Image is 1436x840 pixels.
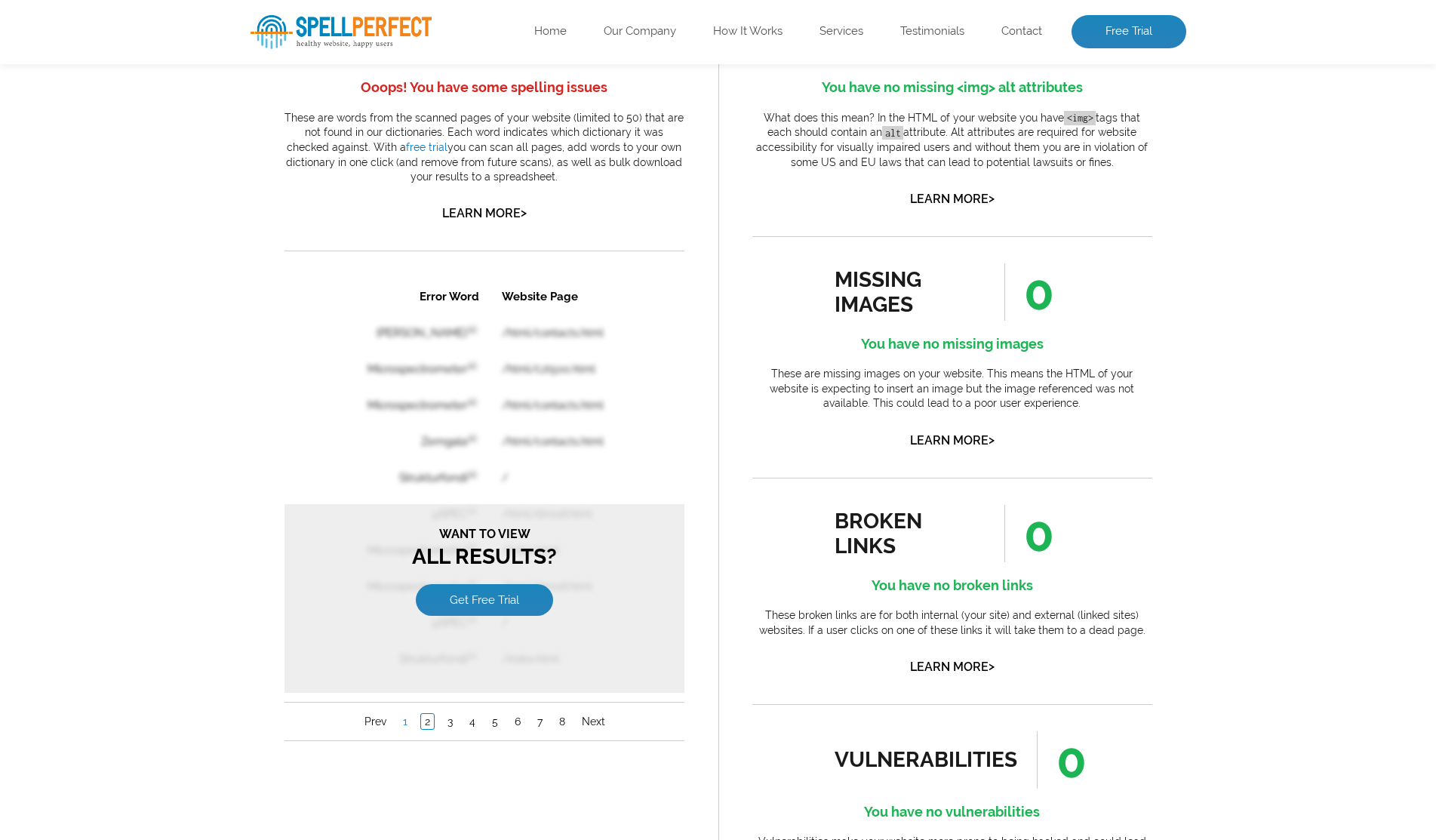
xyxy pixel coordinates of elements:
[819,24,863,39] a: Services
[752,800,1152,824] h4: You have no vulnerabilities
[882,126,903,140] code: alt
[752,574,1152,598] h4: You have no broken links
[136,435,150,452] a: 2
[159,436,172,451] a: 3
[131,306,269,338] a: Get Free Trial
[284,111,684,185] p: These are words from the scanned pages of your website (limited to 50) that are not found in our ...
[835,267,971,317] div: missing images
[1001,24,1042,39] a: Contact
[752,367,1152,411] p: These are missing images on your website. This means the HTML of your website is expecting to ins...
[1037,731,1087,789] span: 0
[835,509,971,558] div: broken links
[835,747,1018,772] div: vulnerabilities
[752,75,1152,100] h4: You have no missing <img> alt attributes
[910,433,995,448] a: Learn More>
[251,15,432,49] img: SpellPerfect
[115,436,127,451] a: 1
[207,2,361,36] th: Website Page
[442,206,527,220] a: Learn More>
[910,192,995,206] a: Learn More>
[406,141,447,153] a: free trial
[39,2,205,36] th: Error Word
[284,75,684,100] h4: Ooops! You have some spelling issues
[989,429,995,451] span: >
[713,24,783,39] a: How It Works
[752,111,1152,170] p: What does this mean? In the HTML of your website you have tags that each should contain an attrib...
[910,660,995,674] a: Learn More>
[900,24,964,39] a: Testimonials
[534,24,567,39] a: Home
[1004,505,1054,562] span: 0
[294,436,324,451] a: Next
[181,436,195,451] a: 4
[249,436,262,451] a: 7
[1064,111,1096,125] code: <img>
[1004,263,1054,321] span: 0
[76,436,106,451] a: Prev
[8,249,392,263] span: Want to view
[604,24,676,39] a: Our Company
[521,202,527,223] span: >
[752,608,1152,638] p: These broken links are for both internal (your site) and external (linked sites) websites. If a u...
[271,436,284,451] a: 8
[204,436,217,451] a: 5
[752,332,1152,356] h4: You have no missing images
[989,656,995,677] span: >
[1072,15,1186,48] a: Free Trial
[8,249,392,291] h3: All Results?
[226,436,240,451] a: 6
[989,188,995,209] span: >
